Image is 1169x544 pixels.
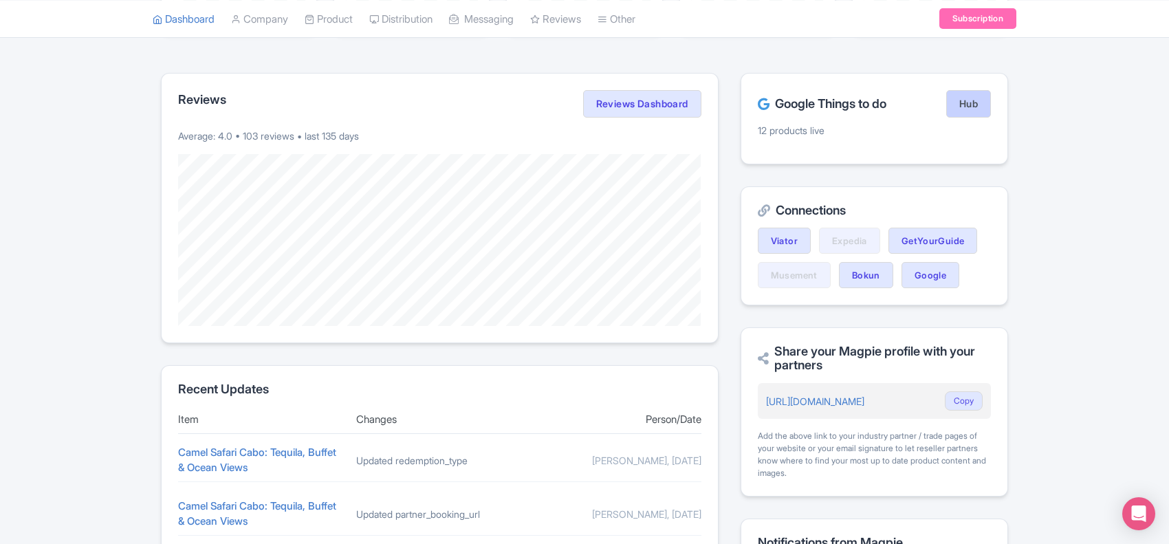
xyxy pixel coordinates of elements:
a: Reviews Dashboard [583,90,701,118]
a: Subscription [939,8,1016,29]
a: Hub [946,90,991,118]
a: [URL][DOMAIN_NAME] [766,395,864,407]
div: Open Intercom Messenger [1122,497,1155,530]
h2: Connections [758,204,991,217]
a: Viator [758,228,811,254]
a: Google [902,262,959,288]
div: Changes [356,412,523,428]
a: Camel Safari Cabo: Tequila, Buffet & Ocean Views [178,499,336,528]
div: Updated partner_booking_url [356,507,523,521]
div: [PERSON_NAME], [DATE] [534,507,701,521]
a: Bokun [839,262,893,288]
h2: Google Things to do [758,97,886,111]
button: Copy [945,391,983,411]
a: Camel Safari Cabo: Tequila, Buffet & Ocean Views [178,446,336,475]
h2: Share your Magpie profile with your partners [758,345,991,372]
a: Musement [758,262,831,288]
a: Expedia [819,228,880,254]
p: 12 products live [758,123,991,138]
div: [PERSON_NAME], [DATE] [534,453,701,468]
p: Average: 4.0 • 103 reviews • last 135 days [178,129,701,143]
h2: Reviews [178,93,226,107]
h2: Recent Updates [178,382,701,396]
div: Updated redemption_type [356,453,523,468]
div: Add the above link to your industry partner / trade pages of your website or your email signature... [758,430,991,479]
div: Item [178,412,345,428]
div: Person/Date [534,412,701,428]
a: GetYourGuide [888,228,978,254]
